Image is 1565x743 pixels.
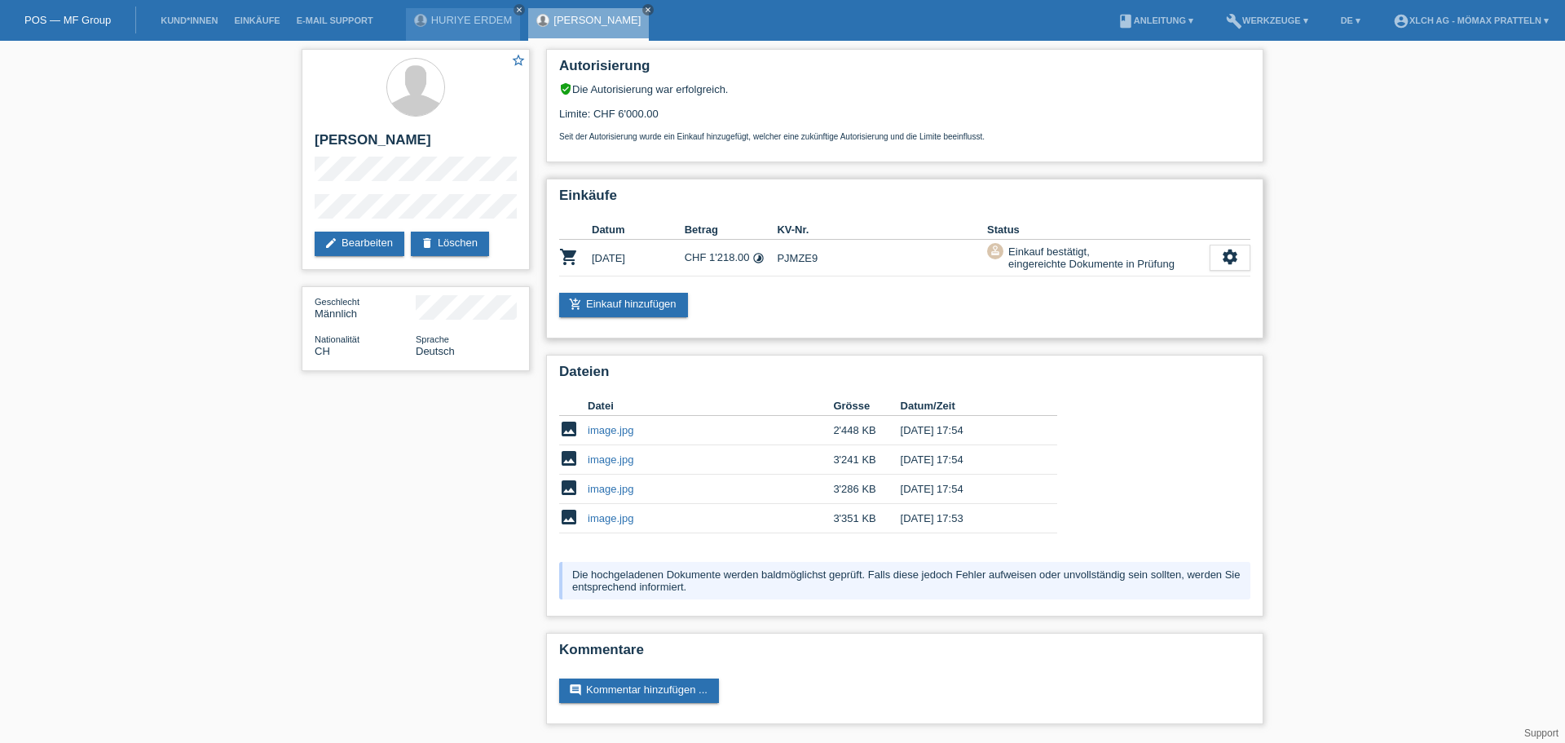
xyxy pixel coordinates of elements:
th: Datei [588,396,833,416]
td: 3'241 KB [833,445,900,475]
i: settings [1221,248,1239,266]
i: delete [421,237,434,250]
a: editBearbeiten [315,232,404,256]
i: approval [990,245,1001,256]
span: Deutsch [416,345,455,357]
span: Nationalität [315,334,359,344]
td: [DATE] 17:53 [901,504,1034,533]
a: star_border [511,53,526,70]
a: image.jpg [588,453,633,466]
i: image [559,419,579,439]
a: image.jpg [588,512,633,524]
i: image [559,478,579,498]
td: CHF 1'218.00 [685,240,778,276]
h2: Dateien [559,364,1250,388]
a: commentKommentar hinzufügen ... [559,679,719,703]
a: image.jpg [588,483,633,495]
span: Schweiz [315,345,330,357]
td: 3'286 KB [833,475,900,504]
h2: [PERSON_NAME] [315,132,517,157]
a: POS — MF Group [24,14,111,26]
a: add_shopping_cartEinkauf hinzufügen [559,293,688,317]
th: Datum/Zeit [901,396,1034,416]
a: DE ▾ [1333,15,1369,25]
a: [PERSON_NAME] [553,14,641,26]
td: PJMZE9 [777,240,987,276]
a: close [514,4,525,15]
i: POSP00028352 [559,247,579,267]
h2: Autorisierung [559,58,1250,82]
a: HURIYE ERDEM [431,14,513,26]
i: book [1118,13,1134,29]
h2: Einkäufe [559,188,1250,212]
div: Die Autorisierung war erfolgreich. [559,82,1250,95]
a: image.jpg [588,424,633,436]
td: [DATE] 17:54 [901,416,1034,445]
a: bookAnleitung ▾ [1109,15,1201,25]
i: edit [324,237,337,250]
div: Männlich [315,295,416,320]
div: Die hochgeladenen Dokumente werden baldmöglichst geprüft. Falls diese jedoch Fehler aufweisen ode... [559,562,1250,599]
i: star_border [511,53,526,68]
i: verified_user [559,82,572,95]
td: [DATE] 17:54 [901,475,1034,504]
td: [DATE] 17:54 [901,445,1034,475]
th: Betrag [685,220,778,240]
a: buildWerkzeuge ▾ [1218,15,1316,25]
a: E-Mail Support [289,15,381,25]
h2: Kommentare [559,642,1250,666]
i: image [559,507,579,527]
i: build [1226,13,1242,29]
th: Status [987,220,1210,240]
td: 3'351 KB [833,504,900,533]
th: KV-Nr. [777,220,987,240]
i: account_circle [1393,13,1409,29]
a: Support [1524,728,1558,739]
div: Einkauf bestätigt, eingereichte Dokumente in Prüfung [1003,243,1175,272]
i: Fixe Raten - Zinsübernahme durch Kunde (12 Raten) [752,252,765,264]
i: comment [569,683,582,697]
th: Datum [592,220,685,240]
p: Seit der Autorisierung wurde ein Einkauf hinzugefügt, welcher eine zukünftige Autorisierung und d... [559,132,1250,141]
a: Einkäufe [226,15,288,25]
i: close [515,6,523,14]
a: deleteLöschen [411,232,489,256]
i: add_shopping_cart [569,298,582,311]
span: Sprache [416,334,449,344]
div: Limite: CHF 6'000.00 [559,95,1250,141]
td: [DATE] [592,240,685,276]
td: 2'448 KB [833,416,900,445]
i: close [644,6,652,14]
a: close [642,4,654,15]
th: Grösse [833,396,900,416]
a: Kund*innen [152,15,226,25]
a: account_circleXLCH AG - Mömax Pratteln ▾ [1385,15,1557,25]
span: Geschlecht [315,297,359,307]
i: image [559,449,579,468]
